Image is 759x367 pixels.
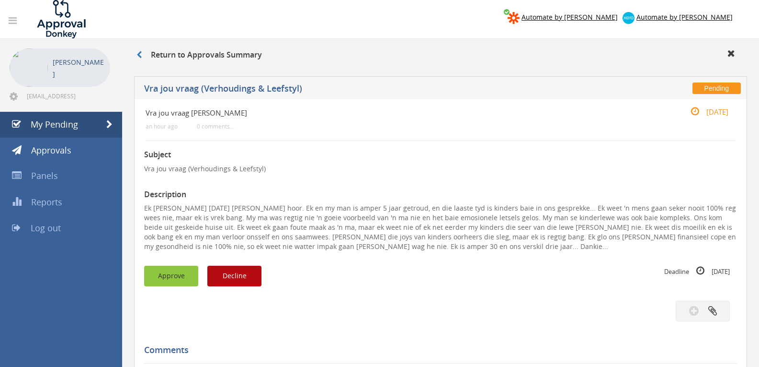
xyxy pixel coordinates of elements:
span: Automate by [PERSON_NAME] [636,12,733,22]
span: Reports [31,196,62,208]
h5: Comments [144,345,730,355]
h3: Return to Approvals Summary [136,51,262,59]
span: [EMAIL_ADDRESS][DOMAIN_NAME] [27,92,108,100]
button: Decline [207,266,261,286]
p: [PERSON_NAME] [53,56,105,80]
img: zapier-logomark.png [508,12,520,24]
small: 0 comments... [197,123,234,130]
h4: Vra jou vraag [PERSON_NAME] [146,109,637,117]
span: Approvals [31,144,71,156]
small: Deadline [DATE] [664,266,730,276]
p: Ek [PERSON_NAME] [DATE] [PERSON_NAME] hoor. Ek en my man is amper 5 jaar getroud, en die laaste t... [144,203,737,251]
span: My Pending [31,118,78,130]
p: Vra jou vraag (Verhoudings & Leefstyl) [144,164,737,174]
h3: Subject [144,151,737,159]
small: an hour ago [146,123,178,130]
h5: Vra jou vraag (Verhoudings & Leefstyl) [144,84,561,96]
span: Automate by [PERSON_NAME] [521,12,618,22]
img: xero-logo.png [623,12,634,24]
span: Log out [31,222,61,234]
span: Panels [31,170,58,181]
button: Approve [144,266,198,286]
h3: Description [144,190,737,199]
span: Pending [692,83,741,94]
small: [DATE] [680,107,728,117]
